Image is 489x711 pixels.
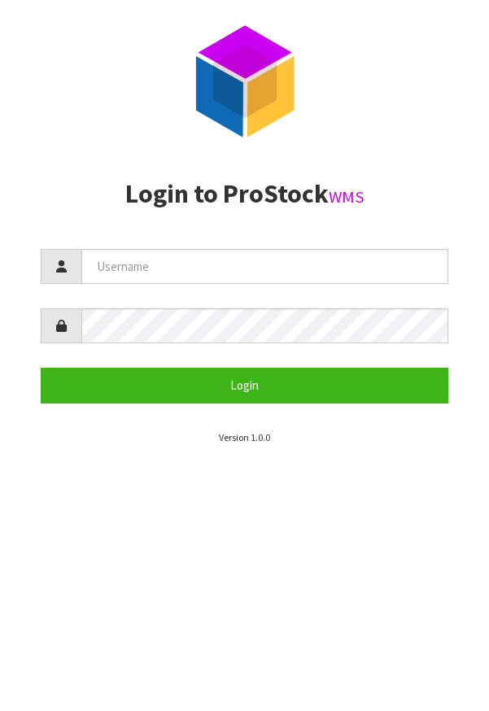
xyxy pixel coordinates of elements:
small: Version 1.0.0 [219,431,270,443]
button: Login [41,368,448,403]
small: WMS [329,186,365,207]
h2: Login to ProStock [41,180,448,208]
input: Username [81,249,448,284]
img: ProStock Cube [184,20,306,142]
